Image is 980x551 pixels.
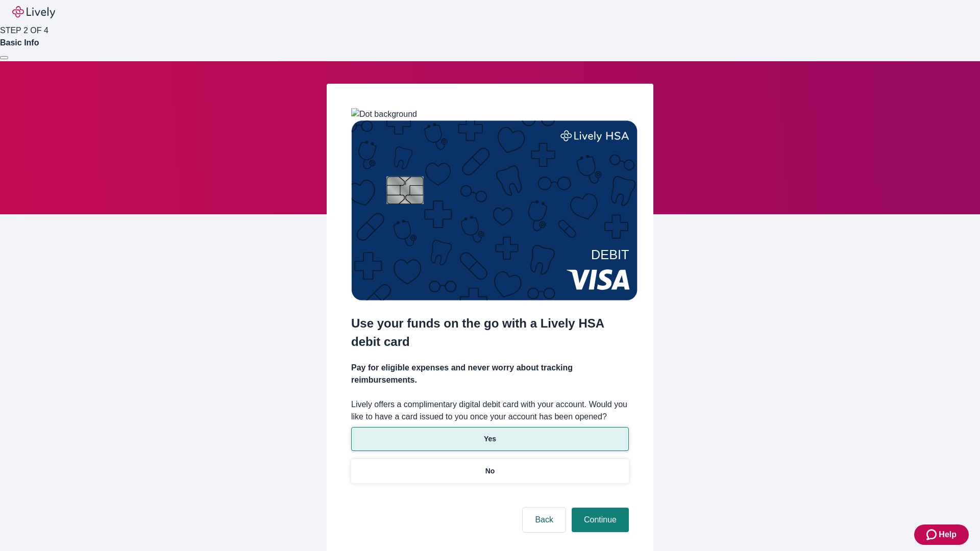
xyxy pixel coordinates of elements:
[485,466,495,477] p: No
[351,108,417,120] img: Dot background
[926,529,939,541] svg: Zendesk support icon
[939,529,957,541] span: Help
[351,427,629,451] button: Yes
[351,398,629,423] label: Lively offers a complimentary digital debit card with your account. Would you like to have a card...
[351,459,629,483] button: No
[351,120,638,300] img: Debit card
[484,434,496,444] p: Yes
[914,524,969,545] button: Zendesk support iconHelp
[12,6,55,18] img: Lively
[351,362,629,386] h4: Pay for eligible expenses and never worry about tracking reimbursements.
[523,508,566,532] button: Back
[351,314,629,351] h2: Use your funds on the go with a Lively HSA debit card
[572,508,629,532] button: Continue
